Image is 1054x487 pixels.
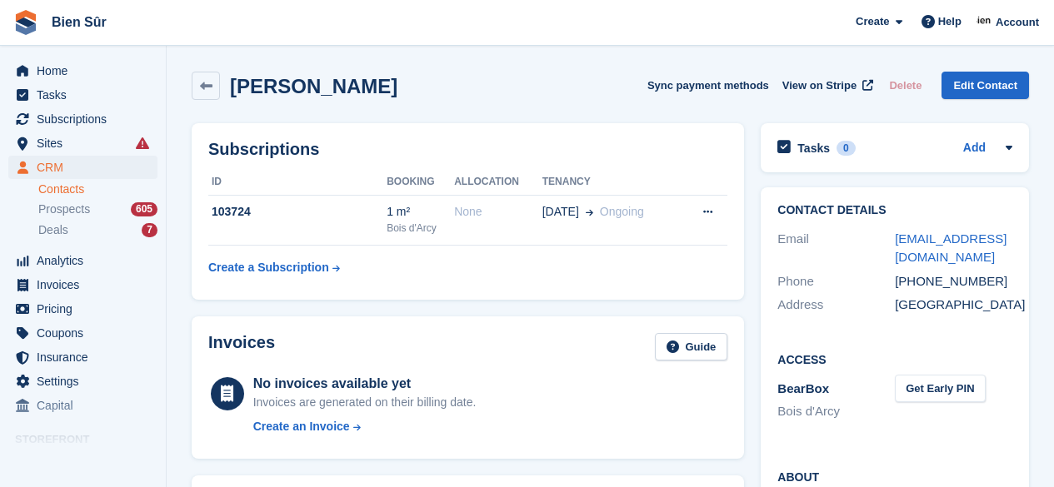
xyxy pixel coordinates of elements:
span: Storefront [15,431,166,448]
a: [EMAIL_ADDRESS][DOMAIN_NAME] [895,231,1007,265]
a: menu [8,321,157,345]
span: Ongoing [600,205,644,218]
span: Create [856,13,889,30]
div: 103724 [208,203,387,221]
a: menu [8,370,157,393]
a: Edit Contact [942,72,1029,99]
li: Bois d'Arcy [777,402,895,421]
a: menu [8,59,157,82]
div: Email [777,230,895,267]
h2: Invoices [208,333,275,360]
a: menu [8,107,157,131]
span: [DATE] [542,203,579,221]
h2: Tasks [797,141,830,156]
span: BearBox [777,381,829,395]
span: Home [37,59,137,82]
i: Smart entry sync failures have occurred [136,137,149,150]
span: Capital [37,394,137,417]
a: Contacts [38,181,157,197]
span: Subscriptions [37,107,137,131]
div: 1 m² [387,203,454,221]
span: Deals [38,222,68,238]
div: [GEOGRAPHIC_DATA] [895,296,1012,315]
div: Bois d'Arcy [387,221,454,236]
a: menu [8,83,157,107]
img: stora-icon-8386f47178a22dfd0bd8f6a31ec36ba5ce8667c1dd55bd0f319d3a0aa187defe.svg [13,10,38,35]
button: Sync payment methods [647,72,769,99]
a: menu [8,273,157,296]
a: menu [8,297,157,321]
div: 7 [142,223,157,237]
span: Invoices [37,273,137,296]
img: Asmaa Habri [977,13,993,30]
a: Bien Sûr [45,8,113,36]
a: menu [8,394,157,417]
div: Create a Subscription [208,259,329,276]
span: Help [938,13,962,30]
h2: Contact Details [777,204,1012,217]
span: Prospects [38,201,90,217]
span: Sites [37,132,137,155]
div: No invoices available yet [253,374,477,394]
h2: Subscriptions [208,140,727,159]
span: Insurance [37,345,137,369]
div: Address [777,296,895,315]
button: Delete [882,72,928,99]
a: Add [963,139,986,158]
a: Deals 7 [38,221,157,239]
h2: [PERSON_NAME] [230,75,397,97]
a: View on Stripe [776,72,877,99]
a: menu [8,345,157,369]
span: Account [996,14,1039,31]
span: Settings [37,370,137,393]
a: menu [8,132,157,155]
th: Booking [387,169,454,196]
th: ID [208,169,387,196]
a: Guide [655,333,728,360]
span: View on Stripe [782,77,857,94]
span: Tasks [37,83,137,107]
a: Create an Invoice [253,418,477,435]
th: Allocation [454,169,542,196]
h2: Access [777,350,1012,367]
div: [PHONE_NUMBER] [895,272,1012,291]
div: Invoices are generated on their billing date. [253,394,477,411]
div: Create an Invoice [253,418,350,435]
span: Coupons [37,321,137,345]
span: Analytics [37,249,137,272]
button: Get Early PIN [895,375,985,402]
div: Phone [777,272,895,291]
span: Pricing [37,297,137,321]
a: menu [8,156,157,179]
span: CRM [37,156,137,179]
h2: About [777,468,1012,485]
div: 605 [131,202,157,216]
div: 0 [837,141,856,156]
th: Tenancy [542,169,681,196]
div: None [454,203,542,221]
a: Prospects 605 [38,201,157,218]
a: Create a Subscription [208,252,340,283]
a: menu [8,249,157,272]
